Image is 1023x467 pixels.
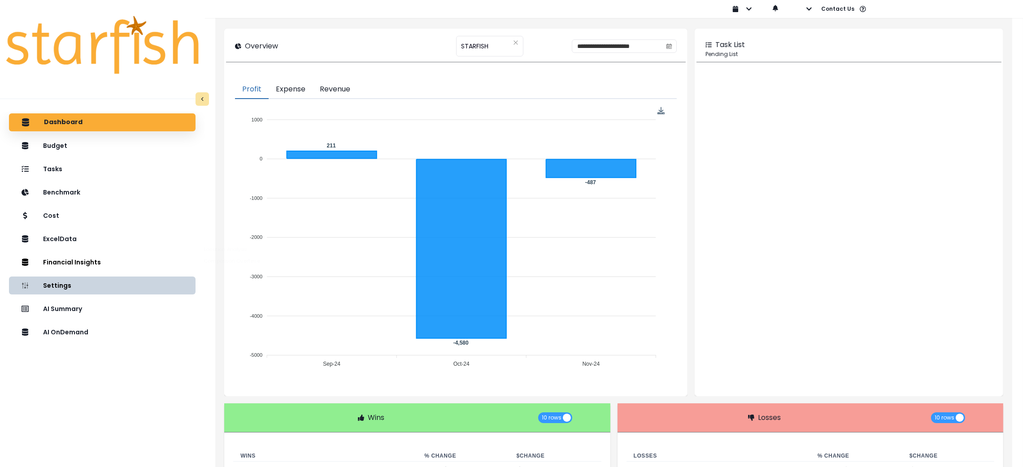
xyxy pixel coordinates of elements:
[9,323,196,341] button: AI OnDemand
[250,352,262,358] tspan: -5000
[657,107,665,115] img: Download Profit
[250,313,262,319] tspan: -4000
[9,183,196,201] button: Benchmark
[758,412,781,423] p: Losses
[233,450,417,462] th: Wins
[461,37,488,56] span: STARFISH
[43,189,80,196] p: Benchmark
[43,142,67,150] p: Budget
[705,50,993,58] p: Pending List
[43,329,88,336] p: AI OnDemand
[44,118,83,126] p: Dashboard
[9,207,196,225] button: Cost
[509,450,601,462] th: $ Change
[583,361,600,368] tspan: Nov-24
[513,40,518,45] svg: close
[245,41,278,52] p: Overview
[9,137,196,155] button: Budget
[260,156,262,161] tspan: 0
[323,361,341,368] tspan: Sep-24
[9,277,196,294] button: Settings
[9,230,196,248] button: ExcelData
[43,235,77,243] p: ExcelData
[43,165,62,173] p: Tasks
[902,450,994,462] th: $ Change
[666,43,672,49] svg: calendar
[43,212,59,220] p: Cost
[935,412,954,423] span: 10 rows
[9,253,196,271] button: Financial Insights
[9,113,196,131] button: Dashboard
[9,300,196,318] button: AI Summary
[542,412,562,423] span: 10 rows
[513,38,518,47] button: Clear
[43,305,82,313] p: AI Summary
[453,361,470,368] tspan: Oct-24
[657,107,665,115] div: Menu
[627,450,810,462] th: Losses
[252,117,262,122] tspan: 1000
[368,412,384,423] p: Wins
[269,80,313,99] button: Expense
[9,160,196,178] button: Tasks
[715,39,745,50] p: Task List
[235,80,269,99] button: Profit
[313,80,357,99] button: Revenue
[810,450,902,462] th: % Change
[417,450,509,462] th: % Change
